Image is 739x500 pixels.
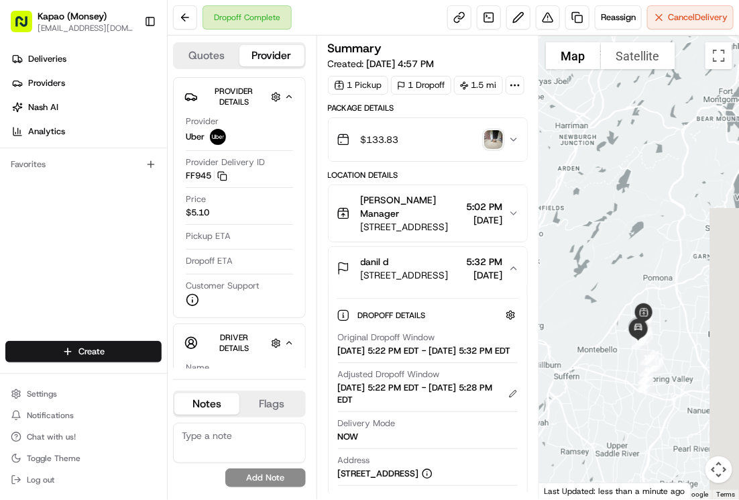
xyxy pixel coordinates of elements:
span: Pickup ETA [186,230,231,242]
span: Driver Details [219,332,249,354]
button: Quotes [174,45,239,66]
span: 5:02 PM [467,200,503,213]
span: Customer Support [186,280,260,292]
div: We're available if you need us! [46,142,170,153]
button: FF945 [186,170,227,182]
div: Package Details [328,103,528,113]
div: 2 [633,371,659,397]
img: Google [543,482,587,499]
button: [PERSON_NAME] Manager[STREET_ADDRESS]5:02 PM[DATE] [329,185,527,242]
span: Dropoff ETA [186,255,233,267]
button: Kapao (Monsey)[EMAIL_ADDRESS][DOMAIN_NAME] [5,5,139,38]
span: Delivery Mode [338,417,396,430]
span: Notifications [27,410,74,421]
div: 7 [641,352,667,377]
span: Log out [27,474,54,485]
button: danil d[STREET_ADDRESS]5:32 PM[DATE] [329,247,527,290]
button: Reassign [595,5,642,30]
span: Uber [186,131,205,143]
button: Flags [239,393,304,415]
div: 1.5 mi [454,76,503,95]
p: Welcome 👋 [13,54,244,76]
span: Dropoff Details [358,310,429,321]
a: Providers [5,72,167,94]
button: Provider Details [184,83,294,110]
span: [DATE] [467,268,503,282]
span: Pylon [133,228,162,238]
div: Last Updated: less than a minute ago [539,483,691,499]
button: Chat with us! [5,428,162,446]
div: 1 [634,373,659,399]
span: Toggle Theme [27,453,80,464]
span: Address [338,454,370,466]
div: Favorites [5,154,162,175]
div: 10 [635,345,661,370]
a: Open this area in Google Maps (opens a new window) [543,482,587,499]
a: Powered byPylon [95,228,162,238]
button: Notes [174,393,239,415]
button: Settings [5,385,162,403]
div: Start new chat [46,129,220,142]
button: Kapao (Monsey) [38,9,107,23]
img: 1736555255976-a54dd68f-1ca7-489b-9aae-adbdc363a1c4 [13,129,38,153]
div: [DATE] 5:22 PM EDT - [DATE] 5:32 PM EDT [338,345,511,357]
div: [DATE] 5:22 PM EDT - [DATE] 5:28 PM EDT [338,382,518,406]
span: API Documentation [127,195,215,209]
a: Nash AI [5,97,167,118]
button: Log out [5,470,162,489]
span: 5:32 PM [467,255,503,268]
span: Adjusted Dropoff Window [338,368,440,381]
span: Price [186,193,206,205]
span: Reassign [601,11,636,23]
a: 💻API Documentation [108,190,221,214]
span: Settings [27,389,57,399]
div: 6 [634,356,660,382]
div: 💻 [113,197,124,207]
div: 15 [632,307,658,333]
span: $133.83 [361,133,399,146]
button: [EMAIL_ADDRESS][DOMAIN_NAME] [38,23,133,34]
img: Nash [13,14,40,41]
a: Deliveries [5,48,167,70]
button: Provider [239,45,304,66]
span: Original Dropoff Window [338,332,435,344]
div: 5 [633,364,659,389]
span: [DATE] 4:57 PM [367,58,435,70]
div: [STREET_ADDRESS] [338,468,433,480]
span: [DATE] [467,213,503,227]
div: 3 [633,370,659,395]
div: 📗 [13,197,24,207]
span: [PERSON_NAME] Manager [361,193,461,220]
span: Analytics [28,126,65,138]
div: 9 [639,346,665,371]
button: Toggle fullscreen view [705,42,732,69]
button: Notifications [5,406,162,425]
span: Providers [28,77,65,89]
div: 8 [644,352,669,377]
span: Chat with us! [27,432,76,442]
button: Toggle Theme [5,449,162,468]
span: Cancel Delivery [668,11,728,23]
h3: Summary [328,42,382,54]
button: Create [5,341,162,362]
div: 1 Pickup [328,76,388,95]
span: [STREET_ADDRESS] [361,220,461,234]
span: [STREET_ADDRESS] [361,268,449,282]
span: Provider Delivery ID [186,156,265,168]
button: photo_proof_of_delivery image [484,130,503,149]
a: 📗Knowledge Base [8,190,108,214]
span: Created: [328,57,435,70]
a: Terms (opens in new tab) [716,491,735,498]
span: Provider Details [215,86,253,107]
img: uber-new-logo.jpeg [210,129,226,145]
div: NOW [338,431,359,443]
span: Name [186,362,209,374]
span: Create [78,346,105,358]
span: Nash AI [28,101,58,113]
span: danil d [361,255,389,268]
div: Location Details [328,170,528,181]
button: Show street map [546,42,601,69]
span: Deliveries [28,53,66,65]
